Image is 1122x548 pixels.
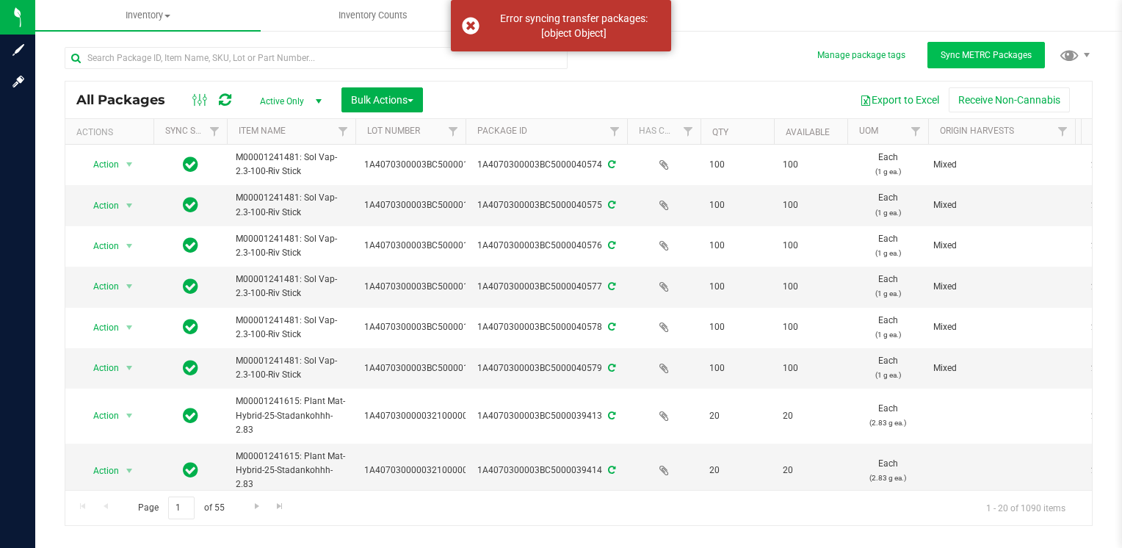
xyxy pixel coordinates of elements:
[783,158,839,172] span: 100
[709,198,765,212] span: 100
[709,361,765,375] span: 100
[488,11,660,40] div: Error syncing transfer packages: [object Object]
[80,461,120,481] span: Action
[183,276,198,297] span: In Sync
[783,361,839,375] span: 100
[783,239,839,253] span: 100
[783,409,839,423] span: 20
[850,87,949,112] button: Export to Excel
[236,394,347,437] span: M00001241615: Plant Mat-Hybrid-25-Stadankohhh-2.83
[463,198,629,212] div: 1A4070300003BC5000040575
[120,358,139,378] span: select
[463,464,629,477] div: 1A4070300003BC5000039414
[364,320,489,334] span: 1A4070300003BC5000015315
[367,126,420,136] a: Lot Number
[477,126,527,136] a: Package ID
[933,239,1071,253] div: Value 1: Mixed
[319,9,427,22] span: Inventory Counts
[120,154,139,175] span: select
[933,280,1071,294] div: Value 1: Mixed
[236,354,347,382] span: M00001241481: Sol Vap-2.3-100-Riv Stick
[76,92,180,108] span: All Packages
[783,198,839,212] span: 100
[856,471,919,485] p: (2.83 g ea.)
[80,154,120,175] span: Action
[856,273,919,300] span: Each
[676,119,701,144] a: Filter
[80,276,120,297] span: Action
[331,119,355,144] a: Filter
[246,497,267,516] a: Go to the next page
[933,198,1071,212] div: Value 1: Mixed
[627,119,701,145] th: Has COA
[940,126,1014,136] a: Origin Harvests
[203,119,227,144] a: Filter
[904,119,928,144] a: Filter
[120,317,139,338] span: select
[606,281,615,292] span: Sync from Compliance System
[364,239,489,253] span: 1A4070300003BC5000015315
[183,358,198,378] span: In Sync
[120,461,139,481] span: select
[120,276,139,297] span: select
[856,354,919,382] span: Each
[183,154,198,175] span: In Sync
[783,280,839,294] span: 100
[168,497,195,519] input: 1
[236,314,347,342] span: M00001241481: Sol Vap-2.3-100-Riv Stick
[236,232,347,260] span: M00001241481: Sol Vap-2.3-100-Riv Stick
[183,405,198,426] span: In Sync
[183,317,198,337] span: In Sync
[11,74,26,89] inline-svg: Log in
[341,87,423,112] button: Bulk Actions
[603,119,627,144] a: Filter
[606,322,615,332] span: Sync from Compliance System
[786,127,830,137] a: Available
[463,409,629,423] div: 1A4070300003BC5000039413
[80,358,120,378] span: Action
[606,159,615,170] span: Sync from Compliance System
[351,94,413,106] span: Bulk Actions
[183,195,198,215] span: In Sync
[856,402,919,430] span: Each
[126,497,236,519] span: Page of 55
[165,126,222,136] a: Sync Status
[709,409,765,423] span: 20
[856,232,919,260] span: Each
[120,195,139,216] span: select
[606,411,615,421] span: Sync from Compliance System
[709,280,765,294] span: 100
[183,235,198,256] span: In Sync
[463,239,629,253] div: 1A4070300003BC5000040576
[463,280,629,294] div: 1A4070300003BC5000040577
[817,49,905,62] button: Manage package tags
[236,450,347,492] span: M00001241615: Plant Mat-Hybrid-25-Stadankohhh-2.83
[606,363,615,373] span: Sync from Compliance System
[709,320,765,334] span: 100
[606,465,615,475] span: Sync from Compliance System
[236,151,347,179] span: M00001241481: Sol Vap-2.3-100-Riv Stick
[856,368,919,382] p: (1 g ea.)
[709,239,765,253] span: 100
[239,126,286,136] a: Item Name
[65,47,568,69] input: Search Package ID, Item Name, SKU, Lot or Part Number...
[364,280,489,294] span: 1A4070300003BC5000015315
[856,457,919,485] span: Each
[364,409,488,423] span: 1A4070300000321000001022
[856,416,919,430] p: (2.83 g ea.)
[441,119,466,144] a: Filter
[80,195,120,216] span: Action
[76,127,148,137] div: Actions
[80,236,120,256] span: Action
[709,464,765,477] span: 20
[859,126,878,136] a: UOM
[463,158,629,172] div: 1A4070300003BC5000040574
[606,200,615,210] span: Sync from Compliance System
[236,273,347,300] span: M00001241481: Sol Vap-2.3-100-Riv Stick
[11,43,26,57] inline-svg: Sign up
[712,127,728,137] a: Qty
[463,361,629,375] div: 1A4070300003BC5000040579
[269,497,291,516] a: Go to the last page
[364,464,488,477] span: 1A4070300000321000001022
[606,240,615,250] span: Sync from Compliance System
